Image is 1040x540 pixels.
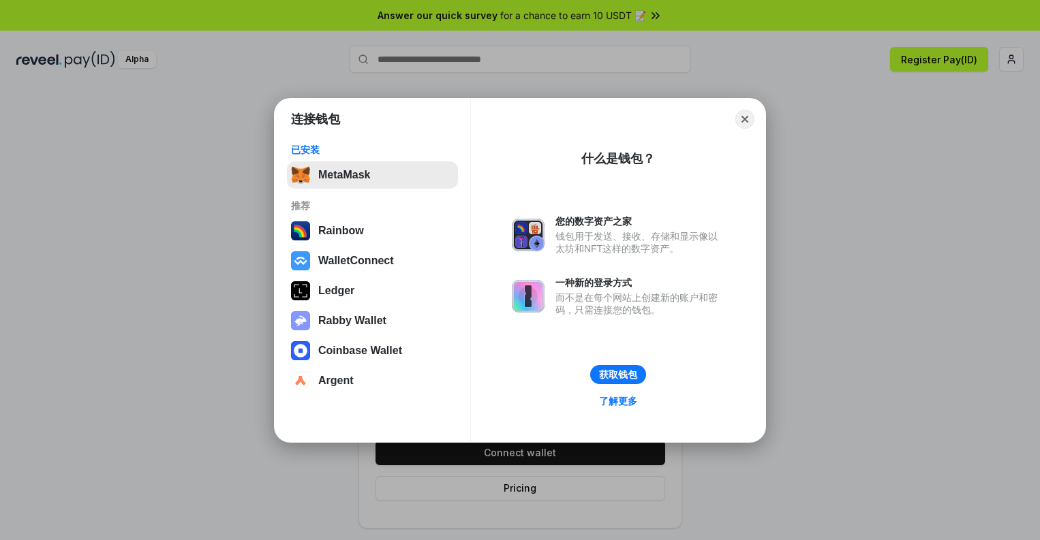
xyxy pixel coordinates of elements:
div: Ledger [318,285,354,297]
button: MetaMask [287,161,458,189]
button: 获取钱包 [590,365,646,384]
button: WalletConnect [287,247,458,274]
button: Rabby Wallet [287,307,458,334]
div: WalletConnect [318,255,394,267]
div: 而不是在每个网站上创建新的账户和密码，只需连接您的钱包。 [555,291,724,316]
img: svg+xml,%3Csvg%20fill%3D%22none%22%20height%3D%2233%22%20viewBox%3D%220%200%2035%2033%22%20width%... [291,165,310,185]
div: Rainbow [318,225,364,237]
img: svg+xml,%3Csvg%20xmlns%3D%22http%3A%2F%2Fwww.w3.org%2F2000%2Fsvg%22%20fill%3D%22none%22%20viewBox... [512,280,545,313]
img: svg+xml,%3Csvg%20width%3D%2228%22%20height%3D%2228%22%20viewBox%3D%220%200%2028%2028%22%20fill%3D... [291,371,310,390]
div: 您的数字资产之家 [555,215,724,227]
div: Argent [318,375,354,387]
img: svg+xml,%3Csvg%20width%3D%22120%22%20height%3D%22120%22%20viewBox%3D%220%200%20120%20120%22%20fil... [291,221,310,240]
img: svg+xml,%3Csvg%20width%3D%2228%22%20height%3D%2228%22%20viewBox%3D%220%200%2028%2028%22%20fill%3D... [291,341,310,360]
div: Coinbase Wallet [318,345,402,357]
div: 了解更多 [599,395,637,407]
button: Rainbow [287,217,458,244]
div: 一种新的登录方式 [555,276,724,289]
div: 已安装 [291,144,454,156]
img: svg+xml,%3Csvg%20xmlns%3D%22http%3A%2F%2Fwww.w3.org%2F2000%2Fsvg%22%20width%3D%2228%22%20height%3... [291,281,310,300]
div: 什么是钱包？ [581,150,655,167]
div: MetaMask [318,169,370,181]
button: Ledger [287,277,458,304]
div: 获取钱包 [599,368,637,381]
button: Coinbase Wallet [287,337,458,364]
div: 钱包用于发送、接收、存储和显示像以太坊和NFT这样的数字资产。 [555,230,724,255]
img: svg+xml,%3Csvg%20xmlns%3D%22http%3A%2F%2Fwww.w3.org%2F2000%2Fsvg%22%20fill%3D%22none%22%20viewBox... [512,219,545,251]
button: Close [735,110,754,129]
div: Rabby Wallet [318,315,386,327]
h1: 连接钱包 [291,111,340,127]
img: svg+xml,%3Csvg%20width%3D%2228%22%20height%3D%2228%22%20viewBox%3D%220%200%2028%2028%22%20fill%3D... [291,251,310,270]
div: 推荐 [291,200,454,212]
a: 了解更多 [591,392,645,410]
img: svg+xml,%3Csvg%20xmlns%3D%22http%3A%2F%2Fwww.w3.org%2F2000%2Fsvg%22%20fill%3D%22none%22%20viewBox... [291,311,310,330]
button: Argent [287,367,458,394]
